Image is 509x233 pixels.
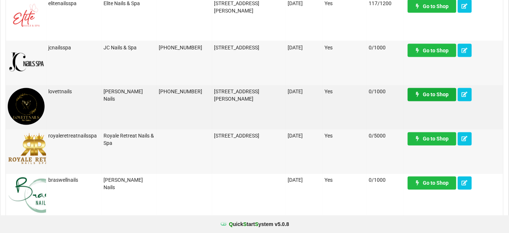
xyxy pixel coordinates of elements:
[243,221,247,227] span: S
[408,44,456,57] a: Go to Shop
[103,177,155,191] div: [PERSON_NAME] Nails
[288,132,320,140] div: [DATE]
[229,221,233,227] span: Q
[48,44,99,51] div: jcnailsspa
[369,88,401,95] div: 0/1000
[324,177,365,184] div: Yes
[8,88,45,125] img: Lovett1.png
[408,177,456,190] a: Go to Shop
[408,88,456,101] a: Go to Shop
[8,44,45,81] img: JCNailsSpa-Logo.png
[48,132,99,140] div: royaleretreatnailsspa
[103,88,155,103] div: [PERSON_NAME] Nails
[8,177,155,213] img: BraswellNails-logo.png
[214,44,284,51] div: [STREET_ADDRESS]
[369,177,401,184] div: 0/1000
[229,220,289,228] b: uick tart ystem v 5.0.8
[324,44,365,51] div: Yes
[288,88,320,95] div: [DATE]
[8,132,63,169] img: logo-RoyaleRetreatNailSpa-removebg-preview.png
[324,132,365,140] div: Yes
[214,132,284,140] div: [STREET_ADDRESS]
[324,88,365,95] div: Yes
[369,44,401,51] div: 0/1000
[220,220,227,228] img: favicon.ico
[103,44,155,51] div: JC Nails & Spa
[255,221,258,227] span: S
[369,132,401,140] div: 0/5000
[48,177,99,184] div: braswellnails
[103,132,155,147] div: Royale Retreat Nails & Spa
[288,44,320,51] div: [DATE]
[159,88,210,95] div: [PHONE_NUMBER]
[408,132,456,146] a: Go to Shop
[159,44,210,51] div: [PHONE_NUMBER]
[48,88,99,95] div: lovettnails
[214,88,284,103] div: [STREET_ADDRESS][PERSON_NAME]
[288,177,320,184] div: [DATE]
